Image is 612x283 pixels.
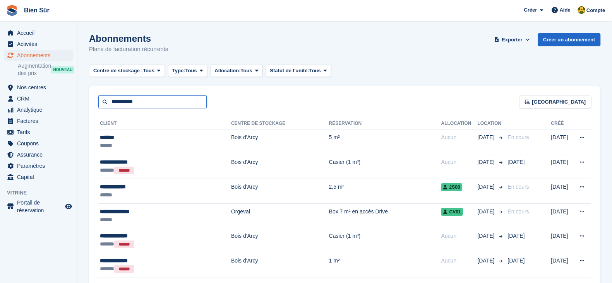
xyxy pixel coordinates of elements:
[51,66,74,73] div: NOUVEAU
[143,67,154,75] span: Tous
[17,138,63,149] span: Coupons
[214,67,240,75] span: Allocation:
[270,67,309,75] span: Statut de l'unité:
[441,208,463,216] span: CV01
[18,62,73,77] a: Augmentation des prix NOUVEAU
[185,67,197,75] span: Tous
[6,5,18,16] img: stora-icon-8386f47178a22dfd0bd8f6a31ec36ba5ce8667c1dd55bd0f319d3a0aa187defe.svg
[17,50,63,61] span: Abonnements
[17,82,63,93] span: Nos centres
[210,65,262,77] button: Allocation: Tous
[441,183,462,191] span: 2S08
[507,184,529,190] span: En cours
[329,118,441,130] th: Réservation
[532,98,586,106] span: [GEOGRAPHIC_DATA]
[4,50,73,61] a: menu
[441,118,477,130] th: Allocation
[18,62,51,77] span: Augmentation des prix
[441,257,477,265] div: Aucun
[309,67,321,75] span: Tous
[231,253,329,278] td: Bois d'Arcy
[17,160,63,171] span: Paramètres
[477,232,496,240] span: [DATE]
[329,130,441,154] td: 5 m²
[4,116,73,126] a: menu
[507,159,525,165] span: [DATE]
[551,179,571,204] td: [DATE]
[17,127,63,138] span: Tarifs
[4,199,73,214] a: menu
[231,228,329,253] td: Bois d'Arcy
[586,7,605,14] span: Compte
[329,203,441,228] td: Box 7 m² en accès Drive
[17,149,63,160] span: Assurance
[507,257,525,264] span: [DATE]
[507,208,529,215] span: En cours
[17,172,63,182] span: Capital
[4,104,73,115] a: menu
[98,118,231,130] th: Client
[329,228,441,253] td: Casier (1 m³)
[329,179,441,204] td: 2,5 m²
[4,82,73,93] a: menu
[240,67,252,75] span: Tous
[551,228,571,253] td: [DATE]
[4,138,73,149] a: menu
[551,253,571,278] td: [DATE]
[168,65,207,77] button: Type: Tous
[507,134,529,140] span: En cours
[231,118,329,130] th: Centre de stockage
[477,257,496,265] span: [DATE]
[329,253,441,278] td: 1 m²
[89,65,165,77] button: Centre de stockage : Tous
[64,202,73,211] a: Boutique d'aperçu
[559,6,570,14] span: Aide
[17,116,63,126] span: Factures
[477,133,496,141] span: [DATE]
[477,118,504,130] th: Location
[89,45,168,54] p: Plans de facturation récurrents
[4,39,73,49] a: menu
[441,158,477,166] div: Aucun
[7,189,77,197] span: Vitrine
[538,33,600,46] a: Créer un abonnement
[477,158,496,166] span: [DATE]
[4,160,73,171] a: menu
[477,208,496,216] span: [DATE]
[17,93,63,104] span: CRM
[493,33,531,46] button: Exporter
[441,232,477,240] div: Aucun
[4,127,73,138] a: menu
[17,39,63,49] span: Activités
[231,179,329,204] td: Bois d'Arcy
[266,65,331,77] button: Statut de l'unité: Tous
[17,199,63,214] span: Portail de réservation
[4,172,73,182] a: menu
[329,154,441,179] td: Casier (1 m³)
[4,93,73,104] a: menu
[93,67,143,75] span: Centre de stockage :
[4,149,73,160] a: menu
[551,130,571,154] td: [DATE]
[231,130,329,154] td: Bois d'Arcy
[578,6,585,14] img: Fatima Kelaaoui
[524,6,537,14] span: Créer
[231,154,329,179] td: Bois d'Arcy
[172,67,185,75] span: Type:
[551,154,571,179] td: [DATE]
[551,118,571,130] th: Créé
[231,203,329,228] td: Orgeval
[507,233,525,239] span: [DATE]
[17,104,63,115] span: Analytique
[4,27,73,38] a: menu
[17,27,63,38] span: Accueil
[551,203,571,228] td: [DATE]
[21,4,53,17] a: Bien Sûr
[477,183,496,191] span: [DATE]
[89,33,168,44] h1: Abonnements
[441,133,477,141] div: Aucun
[502,36,522,44] span: Exporter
